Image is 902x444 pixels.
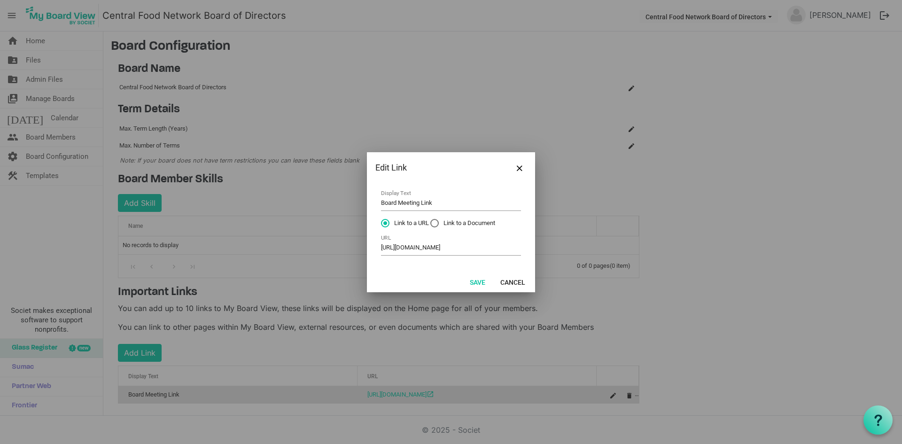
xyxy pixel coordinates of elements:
button: Cancel [494,275,531,288]
span: Link to a Document [430,219,495,227]
div: Dialog edit [367,152,535,292]
button: Save [464,275,491,288]
span: Link to a URL [381,219,429,227]
div: Edit Link [375,161,497,175]
button: Close [513,161,527,175]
